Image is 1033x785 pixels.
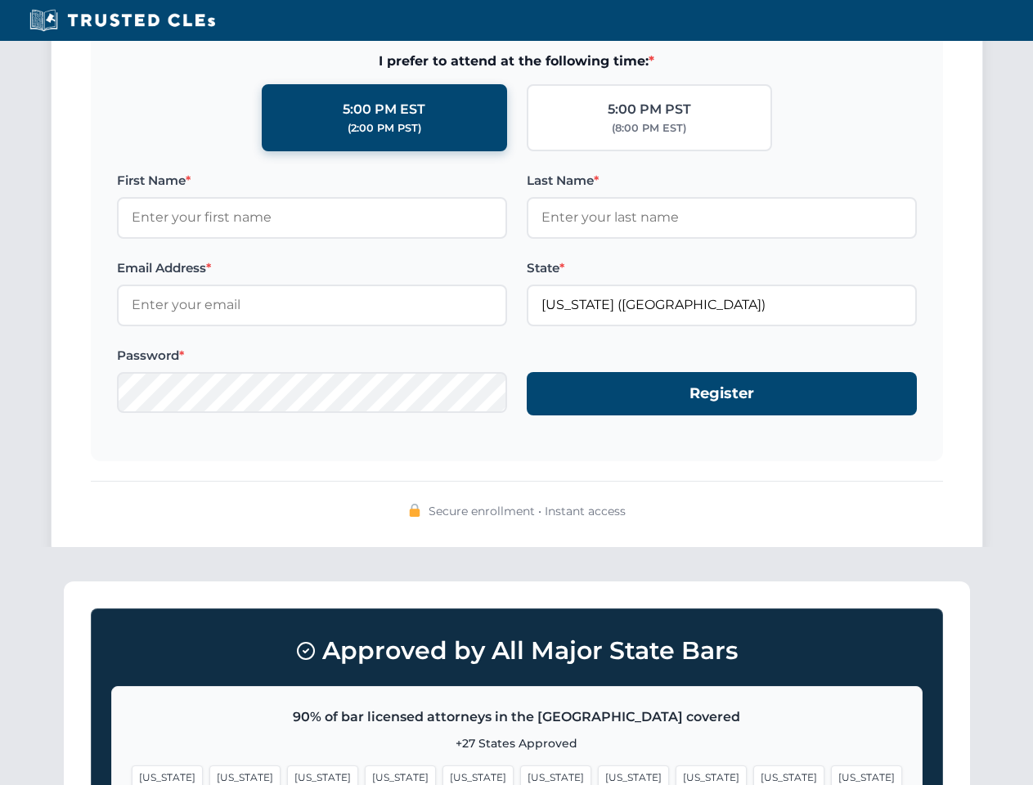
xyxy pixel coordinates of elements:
[117,258,507,278] label: Email Address
[111,629,923,673] h3: Approved by All Major State Bars
[527,372,917,415] button: Register
[527,285,917,325] input: Florida (FL)
[408,504,421,517] img: 🔒
[612,120,686,137] div: (8:00 PM EST)
[527,171,917,191] label: Last Name
[608,99,691,120] div: 5:00 PM PST
[348,120,421,137] div: (2:00 PM PST)
[343,99,425,120] div: 5:00 PM EST
[117,197,507,238] input: Enter your first name
[132,734,902,752] p: +27 States Approved
[132,706,902,728] p: 90% of bar licensed attorneys in the [GEOGRAPHIC_DATA] covered
[117,285,507,325] input: Enter your email
[117,171,507,191] label: First Name
[117,51,917,72] span: I prefer to attend at the following time:
[117,346,507,366] label: Password
[429,502,626,520] span: Secure enrollment • Instant access
[527,197,917,238] input: Enter your last name
[25,8,220,33] img: Trusted CLEs
[527,258,917,278] label: State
